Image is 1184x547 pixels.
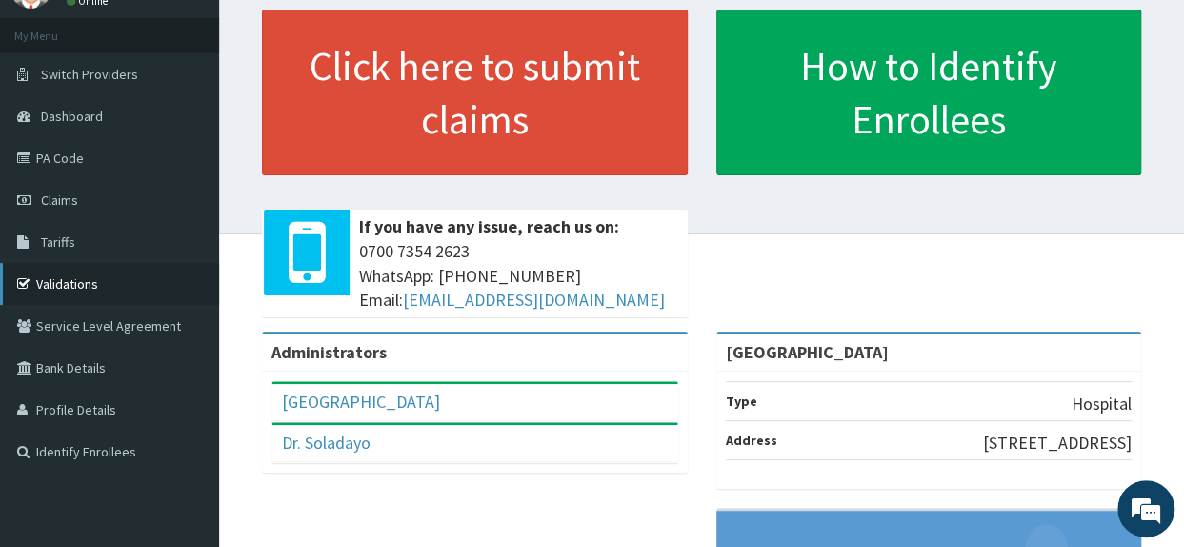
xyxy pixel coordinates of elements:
p: Hospital [1072,392,1132,416]
a: How to Identify Enrollees [716,10,1142,175]
span: 0700 7354 2623 WhatsApp: [PHONE_NUMBER] Email: [359,239,678,313]
span: Switch Providers [41,66,138,83]
strong: [GEOGRAPHIC_DATA] [726,341,889,363]
a: [EMAIL_ADDRESS][DOMAIN_NAME] [403,289,665,311]
span: Claims [41,192,78,209]
a: [GEOGRAPHIC_DATA] [282,391,440,413]
p: [STREET_ADDRESS] [983,431,1132,456]
b: Address [726,432,777,449]
span: Dashboard [41,108,103,125]
b: Administrators [271,341,387,363]
a: Dr. Soladayo [282,432,371,454]
b: Type [726,393,757,410]
a: Click here to submit claims [262,10,688,175]
span: Tariffs [41,233,75,251]
b: If you have any issue, reach us on: [359,215,619,237]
